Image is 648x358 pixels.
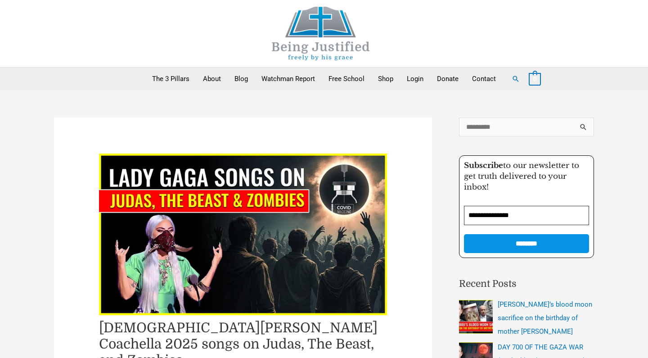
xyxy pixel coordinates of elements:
[498,300,592,335] a: [PERSON_NAME]’s blood moon sacrifice on the birthday of mother [PERSON_NAME]
[228,68,255,90] a: Blog
[529,75,541,83] a: View Shopping Cart, empty
[371,68,400,90] a: Shop
[465,68,503,90] a: Contact
[145,68,196,90] a: The 3 Pillars
[512,75,520,83] a: Search button
[253,7,388,60] img: Being Justified
[400,68,430,90] a: Login
[145,68,503,90] nav: Primary Site Navigation
[464,161,503,170] strong: Subscribe
[459,277,594,291] h2: Recent Posts
[464,206,589,225] input: Email Address *
[464,161,579,192] span: to our newsletter to get truth delivered to your inbox!
[430,68,465,90] a: Donate
[322,68,371,90] a: Free School
[255,68,322,90] a: Watchman Report
[533,76,536,82] span: 0
[196,68,228,90] a: About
